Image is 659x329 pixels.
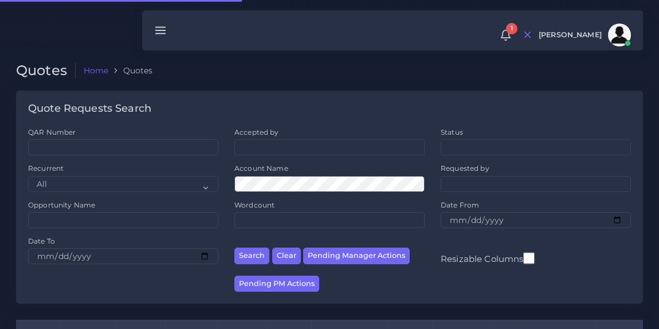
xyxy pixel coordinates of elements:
a: Home [84,65,109,76]
label: Status [441,127,463,137]
label: Recurrent [28,163,64,173]
button: Pending Manager Actions [303,248,410,264]
li: Quotes [108,65,152,76]
button: Search [234,248,269,264]
label: Opportunity Name [28,200,95,210]
img: avatar [608,23,631,46]
span: 1 [506,23,517,34]
label: Wordcount [234,200,274,210]
button: Clear [272,248,301,264]
label: Accepted by [234,127,279,137]
a: [PERSON_NAME]avatar [533,23,635,46]
h2: Quotes [16,62,76,79]
label: Resizable Columns [441,251,535,265]
button: Pending PM Actions [234,276,319,292]
label: Date From [441,200,479,210]
h4: Quote Requests Search [28,103,151,115]
input: Resizable Columns [523,251,535,265]
label: Requested by [441,163,489,173]
span: [PERSON_NAME] [539,32,602,39]
label: QAR Number [28,127,76,137]
label: Account Name [234,163,288,173]
label: Date To [28,236,55,246]
a: 1 [496,29,516,41]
